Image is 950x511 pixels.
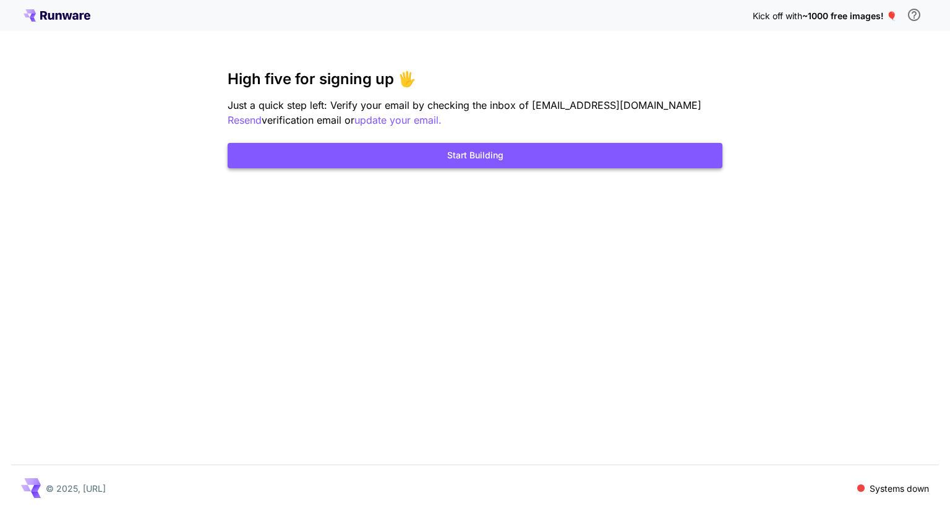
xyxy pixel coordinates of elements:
[802,11,897,21] span: ~1000 free images! 🎈
[228,143,722,168] button: Start Building
[354,113,442,128] button: update your email.
[262,114,354,126] span: verification email or
[870,482,929,495] p: Systems down
[753,11,802,21] span: Kick off with
[228,113,262,128] button: Resend
[902,2,926,27] button: In order to qualify for free credit, you need to sign up with a business email address and click ...
[228,99,701,111] span: Just a quick step left: Verify your email by checking the inbox of [EMAIL_ADDRESS][DOMAIN_NAME]
[46,482,106,495] p: © 2025, [URL]
[228,71,722,88] h3: High five for signing up 🖐️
